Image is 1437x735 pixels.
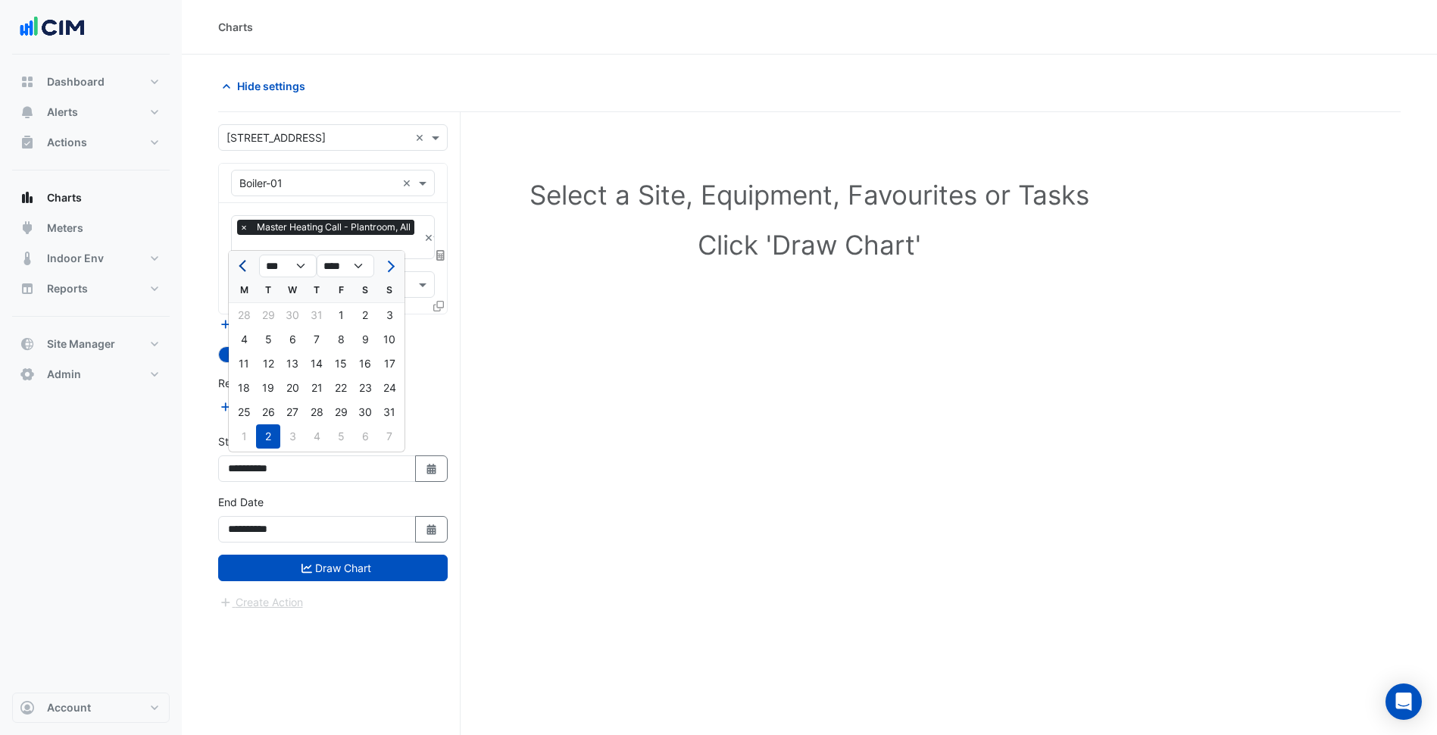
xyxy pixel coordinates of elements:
[280,303,305,327] div: Wednesday, July 30, 2025
[256,400,280,424] div: 26
[218,555,448,581] button: Draw Chart
[329,424,353,449] div: Friday, September 5, 2025
[353,424,377,449] div: Saturday, September 6, 2025
[20,336,35,352] app-icon: Site Manager
[434,249,448,261] span: Choose Function
[218,315,310,333] button: Add Equipment
[280,424,305,449] div: 3
[47,700,91,715] span: Account
[329,303,353,327] div: Friday, August 1, 2025
[20,367,35,382] app-icon: Admin
[353,303,377,327] div: 2
[47,336,115,352] span: Site Manager
[280,327,305,352] div: Wednesday, August 6, 2025
[256,352,280,376] div: Tuesday, August 12, 2025
[20,251,35,266] app-icon: Indoor Env
[259,255,317,277] select: Select month
[12,359,170,389] button: Admin
[256,327,280,352] div: 5
[232,352,256,376] div: Monday, August 11, 2025
[280,352,305,376] div: Wednesday, August 13, 2025
[47,105,78,120] span: Alerts
[305,327,329,352] div: Thursday, August 7, 2025
[12,127,170,158] button: Actions
[232,278,256,302] div: M
[218,73,315,99] button: Hide settings
[232,400,256,424] div: 25
[424,230,433,246] span: Clear
[377,400,401,424] div: 31
[232,376,256,400] div: Monday, August 18, 2025
[12,97,170,127] button: Alerts
[218,494,264,510] label: End Date
[47,190,82,205] span: Charts
[377,303,401,327] div: 3
[232,352,256,376] div: 11
[329,376,353,400] div: Friday, August 22, 2025
[218,19,253,35] div: Charts
[353,327,377,352] div: 9
[377,278,401,302] div: S
[47,367,81,382] span: Admin
[377,327,401,352] div: Sunday, August 10, 2025
[402,175,415,191] span: Clear
[329,400,353,424] div: Friday, August 29, 2025
[305,376,329,400] div: Thursday, August 21, 2025
[377,327,401,352] div: 10
[415,130,428,145] span: Clear
[305,400,329,424] div: Thursday, August 28, 2025
[353,424,377,449] div: 6
[380,254,398,278] button: Next month
[251,229,1367,261] h1: Click 'Draw Chart'
[377,303,401,327] div: Sunday, August 3, 2025
[280,303,305,327] div: 30
[232,303,256,327] div: Monday, July 28, 2025
[256,303,280,327] div: 29
[329,424,353,449] div: 5
[218,398,331,415] button: Add Reference Line
[280,376,305,400] div: Wednesday, August 20, 2025
[317,255,374,277] select: Select year
[280,327,305,352] div: 6
[377,424,401,449] div: Sunday, September 7, 2025
[20,281,35,296] app-icon: Reports
[256,327,280,352] div: Tuesday, August 5, 2025
[305,424,329,449] div: Thursday, September 4, 2025
[305,352,329,376] div: 14
[377,376,401,400] div: 24
[12,329,170,359] button: Site Manager
[47,251,104,266] span: Indoor Env
[329,352,353,376] div: Friday, August 15, 2025
[280,352,305,376] div: 13
[305,376,329,400] div: 21
[425,462,439,475] fa-icon: Select Date
[353,352,377,376] div: 16
[353,278,377,302] div: S
[377,424,401,449] div: 7
[353,376,377,400] div: 23
[329,303,353,327] div: 1
[12,67,170,97] button: Dashboard
[256,278,280,302] div: T
[256,400,280,424] div: Tuesday, August 26, 2025
[329,352,353,376] div: 15
[251,179,1367,211] h1: Select a Site, Equipment, Favourites or Tasks
[353,303,377,327] div: Saturday, August 2, 2025
[329,278,353,302] div: F
[305,400,329,424] div: 28
[232,376,256,400] div: 18
[353,352,377,376] div: Saturday, August 16, 2025
[329,376,353,400] div: 22
[280,278,305,302] div: W
[12,183,170,213] button: Charts
[280,376,305,400] div: 20
[253,220,414,235] span: Master Heating Call - Plantroom, All
[12,274,170,304] button: Reports
[12,693,170,723] button: Account
[235,254,253,278] button: Previous month
[237,220,251,235] span: ×
[256,352,280,376] div: 12
[280,424,305,449] div: Wednesday, September 3, 2025
[256,376,280,400] div: 19
[237,78,305,94] span: Hide settings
